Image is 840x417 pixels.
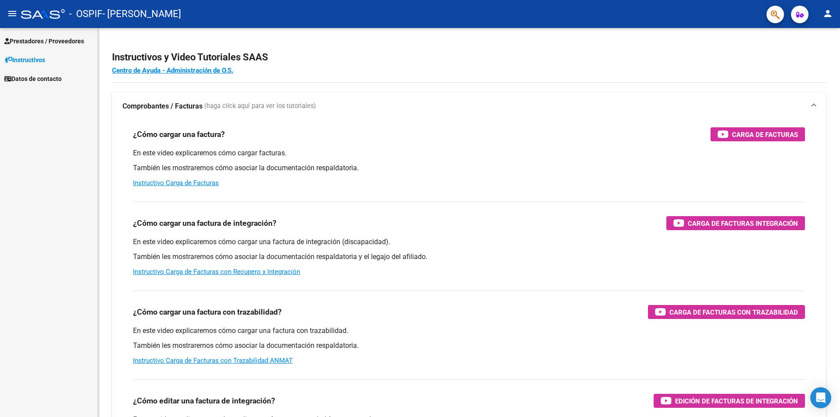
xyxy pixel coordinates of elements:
span: (haga click aquí para ver los tutoriales) [204,102,316,111]
mat-icon: menu [7,8,17,19]
span: Datos de contacto [4,74,62,84]
span: Carga de Facturas Integración [688,218,798,229]
p: En este video explicaremos cómo cargar facturas. [133,148,805,158]
button: Edición de Facturas de integración [654,394,805,408]
p: También les mostraremos cómo asociar la documentación respaldatoria y el legajo del afiliado. [133,252,805,262]
a: Instructivo Carga de Facturas [133,179,219,187]
span: Edición de Facturas de integración [675,396,798,406]
strong: Comprobantes / Facturas [122,102,203,111]
span: - OSPIF [69,4,102,24]
button: Carga de Facturas [710,127,805,141]
a: Instructivo Carga de Facturas con Trazabilidad ANMAT [133,357,293,364]
p: También les mostraremos cómo asociar la documentación respaldatoria. [133,341,805,350]
a: Instructivo Carga de Facturas con Recupero x Integración [133,268,300,276]
h3: ¿Cómo editar una factura de integración? [133,395,275,407]
a: Centro de Ayuda - Administración de O.S. [112,67,233,74]
h2: Instructivos y Video Tutoriales SAAS [112,49,826,66]
span: Instructivos [4,55,45,65]
span: Carga de Facturas [732,129,798,140]
h3: ¿Cómo cargar una factura de integración? [133,217,276,229]
div: Open Intercom Messenger [810,387,831,408]
span: - [PERSON_NAME] [102,4,181,24]
h3: ¿Cómo cargar una factura? [133,128,225,140]
button: Carga de Facturas con Trazabilidad [648,305,805,319]
p: También les mostraremos cómo asociar la documentación respaldatoria. [133,163,805,173]
h3: ¿Cómo cargar una factura con trazabilidad? [133,306,282,318]
span: Prestadores / Proveedores [4,36,84,46]
p: En este video explicaremos cómo cargar una factura de integración (discapacidad). [133,237,805,247]
p: En este video explicaremos cómo cargar una factura con trazabilidad. [133,326,805,336]
mat-icon: person [822,8,833,19]
mat-expansion-panel-header: Comprobantes / Facturas (haga click aquí para ver los tutoriales) [112,92,826,120]
button: Carga de Facturas Integración [666,216,805,230]
span: Carga de Facturas con Trazabilidad [669,307,798,318]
